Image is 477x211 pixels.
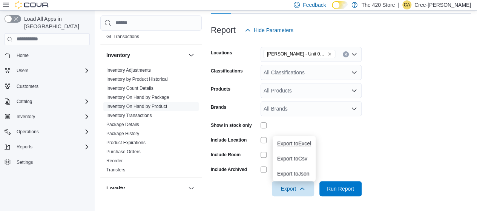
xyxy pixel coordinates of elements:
[211,104,226,110] label: Brands
[361,0,395,9] p: The 420 Store
[273,166,316,181] button: Export toJson
[267,50,326,58] span: [PERSON_NAME] - Unit 01-[STREET_ADDRESS]
[106,158,123,164] span: Reorder
[15,1,49,9] img: Cova
[211,152,241,158] label: Include Room
[211,86,230,92] label: Products
[106,140,146,146] span: Product Expirations
[327,52,332,56] button: Remove Lindsay - Unit 01-370 Kent St. W from selection in this group
[242,23,296,38] button: Hide Parameters
[106,103,167,109] span: Inventory On Hand by Product
[106,34,139,40] span: GL Transactions
[106,76,168,82] span: Inventory by Product Historical
[17,83,38,89] span: Customers
[211,26,236,35] h3: Report
[106,167,125,173] span: Transfers
[277,171,311,177] span: Export to Json
[106,131,139,136] a: Package History
[14,127,90,136] span: Operations
[343,51,349,57] button: Clear input
[106,112,152,119] span: Inventory Transactions
[14,157,90,167] span: Settings
[277,140,311,146] span: Export to Excel
[351,69,357,75] button: Open list of options
[106,149,141,155] span: Purchase Orders
[2,126,93,137] button: Operations
[2,80,93,91] button: Customers
[106,85,153,91] span: Inventory Count Details
[211,137,247,143] label: Include Location
[2,157,93,168] button: Settings
[106,77,168,82] a: Inventory by Product Historical
[402,0,411,9] div: Cree-Ann Perrin
[106,104,167,109] a: Inventory On Hand by Product
[14,66,90,75] span: Users
[273,151,316,166] button: Export toCsv
[319,181,362,196] button: Run Report
[398,0,399,9] p: |
[351,51,357,57] button: Open list of options
[327,185,354,193] span: Run Report
[2,111,93,122] button: Inventory
[2,96,93,107] button: Catalog
[14,97,90,106] span: Catalog
[106,158,123,163] a: Reorder
[14,66,31,75] button: Users
[14,97,35,106] button: Catalog
[332,1,348,9] input: Dark Mode
[14,112,90,121] span: Inventory
[17,68,28,74] span: Users
[414,0,471,9] p: Cree-[PERSON_NAME]
[106,94,169,100] span: Inventory On Hand by Package
[106,185,125,192] h3: Loyalty
[276,181,310,196] span: Export
[14,82,41,91] a: Customers
[211,50,232,56] label: Locations
[264,50,335,58] span: Lindsay - Unit 01-370 Kent St. W
[106,122,139,128] span: Package Details
[106,122,139,127] a: Package Details
[106,149,141,154] a: Purchase Orders
[254,26,293,34] span: Hide Parameters
[404,0,410,9] span: CA
[106,113,152,118] a: Inventory Transactions
[5,47,90,187] nav: Complex example
[106,86,153,91] a: Inventory Count Details
[17,144,32,150] span: Reports
[106,67,151,73] span: Inventory Adjustments
[2,65,93,76] button: Users
[211,68,243,74] label: Classifications
[106,51,130,59] h3: Inventory
[14,158,36,167] a: Settings
[100,23,202,44] div: Finance
[14,142,35,151] button: Reports
[277,156,311,162] span: Export to Csv
[14,51,32,60] a: Home
[211,166,247,172] label: Include Archived
[17,99,32,105] span: Catalog
[106,68,151,73] a: Inventory Adjustments
[351,88,357,94] button: Open list of options
[14,81,90,91] span: Customers
[187,51,196,60] button: Inventory
[273,136,316,151] button: Export toExcel
[187,184,196,193] button: Loyalty
[14,127,42,136] button: Operations
[106,131,139,137] span: Package History
[106,34,139,39] a: GL Transactions
[272,181,314,196] button: Export
[106,185,185,192] button: Loyalty
[303,1,326,9] span: Feedback
[351,106,357,112] button: Open list of options
[21,15,90,30] span: Load All Apps in [GEOGRAPHIC_DATA]
[211,122,252,128] label: Show in stock only
[100,66,202,177] div: Inventory
[2,50,93,61] button: Home
[17,52,29,59] span: Home
[2,142,93,152] button: Reports
[17,129,39,135] span: Operations
[106,51,185,59] button: Inventory
[17,114,35,120] span: Inventory
[14,112,38,121] button: Inventory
